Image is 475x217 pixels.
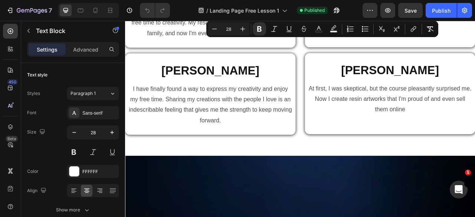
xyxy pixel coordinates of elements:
span: Save [404,7,417,14]
div: Color [27,168,39,175]
p: Settings [37,46,58,53]
div: Styles [27,90,40,97]
p: At first, I was skeptical, but the course pleasantly surprised me. Now I create resin artworks th... [233,79,441,119]
div: Align [27,186,48,196]
p: 7 [49,6,52,15]
span: Published [304,7,325,14]
p: I have finally found a way to express my creativity and enjoy my free time. Sharing my creations ... [4,80,212,133]
div: Show more [56,206,91,214]
div: Undo/Redo [140,3,170,18]
button: Show more [27,203,119,217]
div: Editor contextual toolbar [206,21,438,37]
span: 1 [465,170,471,175]
div: FFFFFF [82,168,117,175]
button: Paragraph 1 [67,87,119,100]
button: 7 [3,3,55,18]
span: / [206,7,208,14]
div: Font [27,109,36,116]
div: Publish [432,7,451,14]
p: Advanced [73,46,98,53]
span: Landing Page Free Lesson 1 [210,7,279,14]
span: Paragraph 1 [71,90,96,97]
h2: [PERSON_NAME] [229,52,445,73]
div: Size [27,127,47,137]
button: Publish [426,3,457,18]
div: Sans-serif [82,110,117,116]
div: Beta [6,136,18,142]
div: 450 [7,79,18,85]
button: Save [398,3,423,18]
p: Text Block [36,26,99,35]
div: Text style [27,72,47,78]
iframe: Intercom live chat [450,181,468,198]
iframe: Design area [125,21,475,217]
